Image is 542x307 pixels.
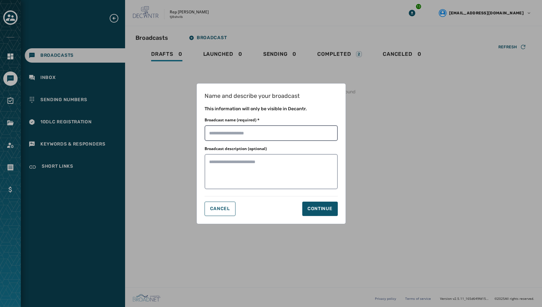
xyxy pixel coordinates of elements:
label: Broadcast name (required) * [205,117,260,123]
h2: This information will only be visible in Decantr. [205,106,338,112]
button: Continue [302,202,338,216]
div: Continue [307,206,333,212]
button: Cancel [205,202,235,216]
label: Broadcast description (optional) [205,146,267,151]
span: Cancel [210,206,230,211]
h1: Name and describe your broadcast [205,91,338,100]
